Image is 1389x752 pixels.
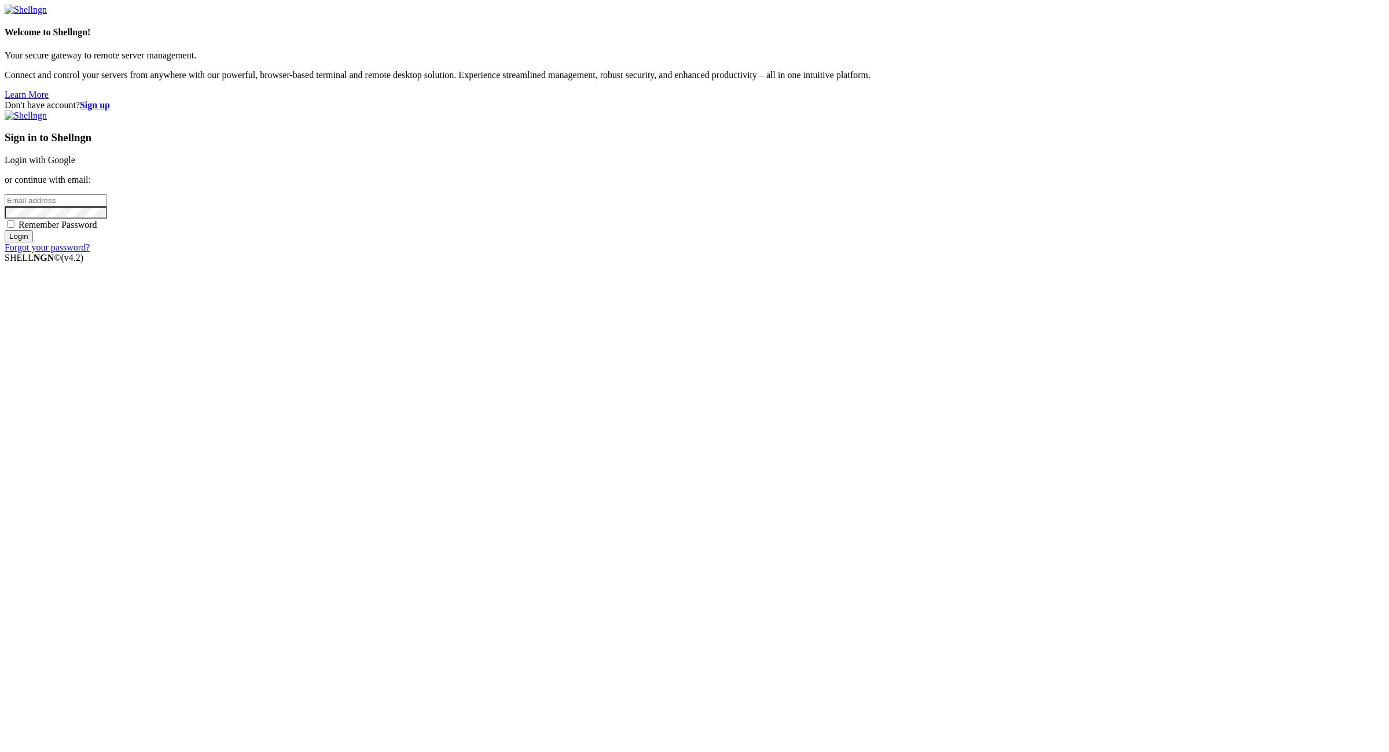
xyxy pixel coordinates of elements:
[5,253,83,263] span: SHELL ©
[5,242,90,252] a: Forgot your password?
[5,50,1384,61] p: Your secure gateway to remote server management.
[5,230,33,242] input: Login
[5,5,47,15] img: Shellngn
[5,175,1384,185] p: or continue with email:
[5,110,47,121] img: Shellngn
[80,100,110,110] a: Sign up
[19,220,97,230] span: Remember Password
[5,194,107,207] input: Email address
[5,70,1384,80] p: Connect and control your servers from anywhere with our powerful, browser-based terminal and remo...
[7,220,14,228] input: Remember Password
[5,155,75,165] a: Login with Google
[34,253,54,263] b: NGN
[5,27,1384,38] h4: Welcome to Shellngn!
[61,253,84,263] span: 4.2.0
[5,131,1384,144] h3: Sign in to Shellngn
[5,100,1384,110] div: Don't have account?
[5,90,49,99] a: Learn More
